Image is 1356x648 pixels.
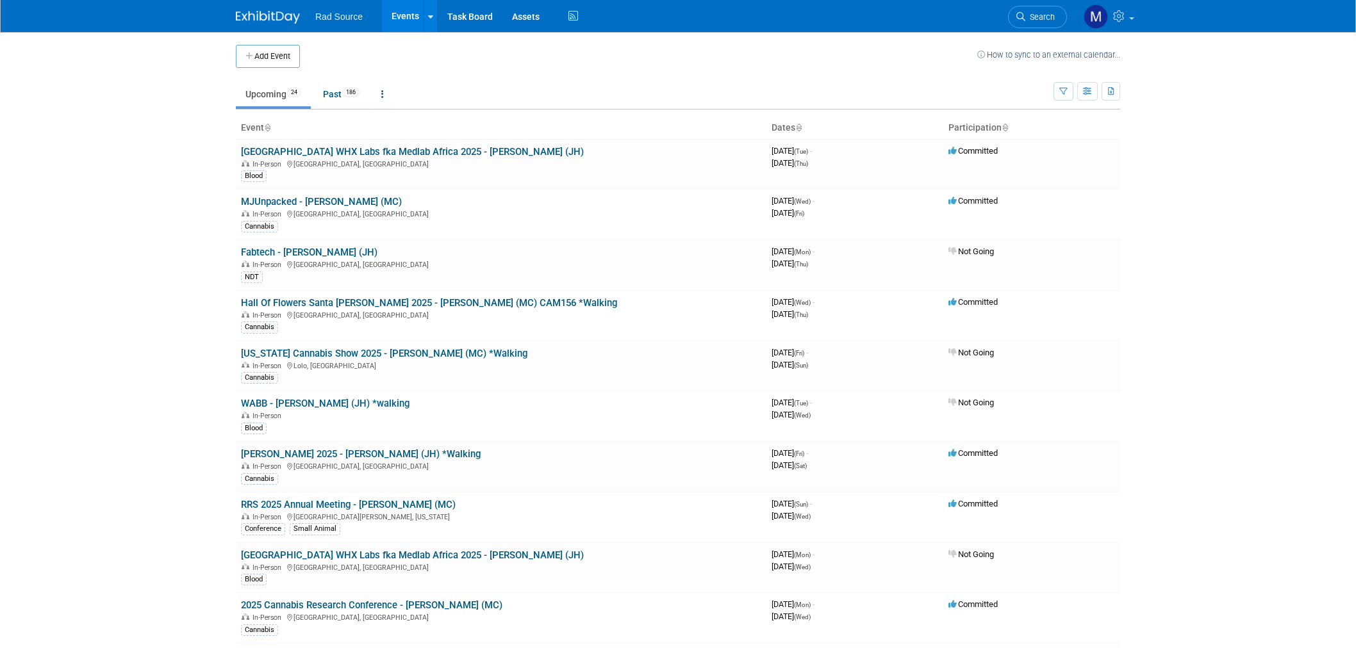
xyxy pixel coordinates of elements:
[242,412,249,418] img: In-Person Event
[241,574,267,585] div: Blood
[772,448,808,458] span: [DATE]
[252,462,285,471] span: In-Person
[772,599,814,609] span: [DATE]
[794,513,811,520] span: (Wed)
[772,208,804,218] span: [DATE]
[813,297,814,307] span: -
[948,348,994,357] span: Not Going
[948,297,998,307] span: Committed
[313,82,369,106] a: Past186
[766,117,943,139] th: Dates
[241,599,502,611] a: 2025 Cannabis Research Conference - [PERSON_NAME] (MC)
[948,196,998,206] span: Committed
[772,259,808,268] span: [DATE]
[241,473,278,485] div: Cannabis
[794,148,808,155] span: (Tue)
[252,210,285,218] span: In-Person
[342,88,360,97] span: 186
[806,448,808,458] span: -
[794,400,808,407] span: (Tue)
[795,122,802,133] a: Sort by Start Date
[794,450,804,457] span: (Fri)
[242,462,249,469] img: In-Person Event
[810,398,812,407] span: -
[241,372,278,384] div: Cannabis
[772,398,812,407] span: [DATE]
[813,549,814,559] span: -
[290,523,340,535] div: Small Animal
[794,299,811,306] span: (Wed)
[241,398,409,409] a: WABB - [PERSON_NAME] (JH) *walking
[241,170,267,182] div: Blood
[772,158,808,168] span: [DATE]
[772,297,814,307] span: [DATE]
[241,321,278,333] div: Cannabis
[252,160,285,168] span: In-Person
[241,259,761,269] div: [GEOGRAPHIC_DATA], [GEOGRAPHIC_DATA]
[242,261,249,267] img: In-Person Event
[241,499,456,510] a: RRS 2025 Annual Meeting - [PERSON_NAME] (MC)
[810,499,812,508] span: -
[948,448,998,458] span: Committed
[242,160,249,166] img: In-Person Event
[772,196,814,206] span: [DATE]
[236,82,311,106] a: Upcoming24
[948,549,994,559] span: Not Going
[241,423,267,434] div: Blood
[236,11,300,24] img: ExhibitDay
[252,613,285,622] span: In-Person
[252,261,285,269] span: In-Person
[806,348,808,357] span: -
[794,261,808,268] span: (Thu)
[242,563,249,570] img: In-Person Event
[252,412,285,420] span: In-Person
[794,551,811,558] span: (Mon)
[772,612,811,621] span: [DATE]
[772,499,812,508] span: [DATE]
[772,309,808,319] span: [DATE]
[287,88,301,97] span: 24
[315,12,363,22] span: Rad Source
[241,562,761,572] div: [GEOGRAPHIC_DATA], [GEOGRAPHIC_DATA]
[242,210,249,216] img: In-Person Event
[252,362,285,370] span: In-Person
[794,563,811,571] span: (Wed)
[241,460,761,471] div: [GEOGRAPHIC_DATA], [GEOGRAPHIC_DATA]
[977,50,1120,60] a: How to sync to an external calendar...
[813,599,814,609] span: -
[794,160,808,167] span: (Thu)
[772,511,811,521] span: [DATE]
[794,601,811,608] span: (Mon)
[241,448,481,460] a: [PERSON_NAME] 2025 - [PERSON_NAME] (JH) *Walking
[241,360,761,370] div: Lolo, [GEOGRAPHIC_DATA]
[772,247,814,256] span: [DATE]
[252,311,285,320] span: In-Person
[252,563,285,572] span: In-Person
[236,117,766,139] th: Event
[241,297,617,309] a: Hall Of Flowers Santa [PERSON_NAME] 2025 - [PERSON_NAME] (MC) CAM156 *Walking
[241,247,377,258] a: Fabtech - [PERSON_NAME] (JH)
[241,549,584,561] a: [GEOGRAPHIC_DATA] WHX Labs fka Medlab Africa 2025 - [PERSON_NAME] (JH)
[241,196,402,207] a: MJUnpacked - [PERSON_NAME] (MC)
[241,612,761,622] div: [GEOGRAPHIC_DATA], [GEOGRAPHIC_DATA]
[794,362,808,369] span: (Sun)
[242,311,249,318] img: In-Person Event
[241,221,278,232] div: Cannabis
[241,523,285,535] div: Conference
[772,460,807,470] span: [DATE]
[242,362,249,368] img: In-Person Event
[794,248,811,255] span: (Mon)
[772,348,808,357] span: [DATE]
[948,247,994,256] span: Not Going
[772,562,811,571] span: [DATE]
[241,146,584,158] a: [GEOGRAPHIC_DATA] WHX Labs fka Medlab Africa 2025 - [PERSON_NAME] (JH)
[794,462,807,469] span: (Sat)
[772,549,814,559] span: [DATE]
[794,412,811,419] span: (Wed)
[1002,122,1008,133] a: Sort by Participation Type
[943,117,1120,139] th: Participation
[241,309,761,320] div: [GEOGRAPHIC_DATA], [GEOGRAPHIC_DATA]
[252,513,285,521] span: In-Person
[948,599,998,609] span: Committed
[813,196,814,206] span: -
